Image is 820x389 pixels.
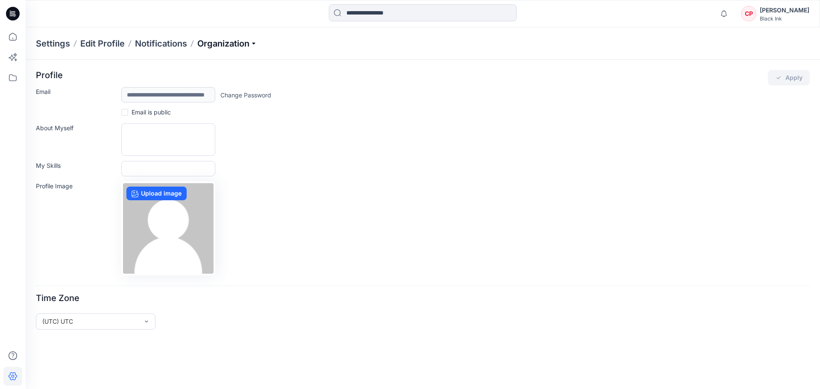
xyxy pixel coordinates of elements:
label: Email [36,87,116,99]
div: [PERSON_NAME] [760,5,809,15]
img: no-profile.png [123,183,214,274]
a: Notifications [135,38,187,50]
p: Time Zone [36,293,79,308]
div: CP [741,6,756,21]
div: (UTC) UTC [42,317,139,326]
label: About Myself [36,123,116,152]
div: Black Ink [760,15,809,22]
p: Settings [36,38,70,50]
a: Change Password [220,91,271,99]
p: Email is public [132,108,171,117]
a: Edit Profile [80,38,125,50]
label: Upload image [126,187,187,200]
label: My Skills [36,161,116,173]
p: Profile [36,70,63,85]
label: Profile Image [36,181,116,272]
